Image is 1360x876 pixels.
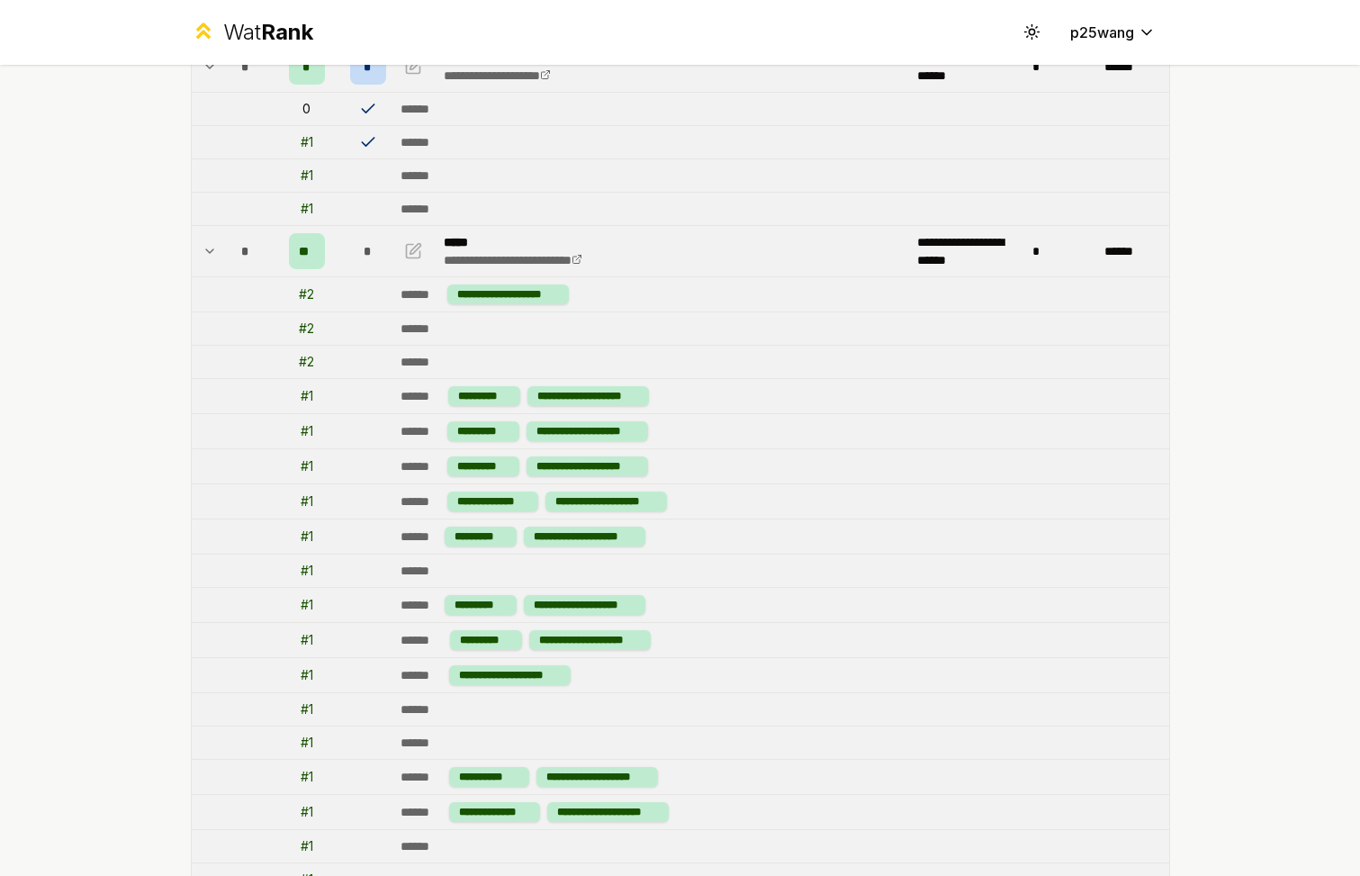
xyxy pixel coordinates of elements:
[191,18,314,47] a: WatRank
[299,320,314,338] div: # 2
[301,734,313,752] div: # 1
[301,200,313,218] div: # 1
[299,353,314,371] div: # 2
[301,768,313,786] div: # 1
[301,596,313,614] div: # 1
[301,631,313,649] div: # 1
[301,562,313,580] div: # 1
[1070,22,1134,43] span: p25wang
[301,167,313,185] div: # 1
[301,457,313,475] div: # 1
[301,422,313,440] div: # 1
[271,93,343,125] td: 0
[223,18,313,47] div: Wat
[301,700,313,718] div: # 1
[261,19,313,45] span: Rank
[301,133,313,151] div: # 1
[301,837,313,855] div: # 1
[301,387,313,405] div: # 1
[301,666,313,684] div: # 1
[299,285,314,303] div: # 2
[1056,16,1170,49] button: p25wang
[301,803,313,821] div: # 1
[301,528,313,546] div: # 1
[301,492,313,510] div: # 1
